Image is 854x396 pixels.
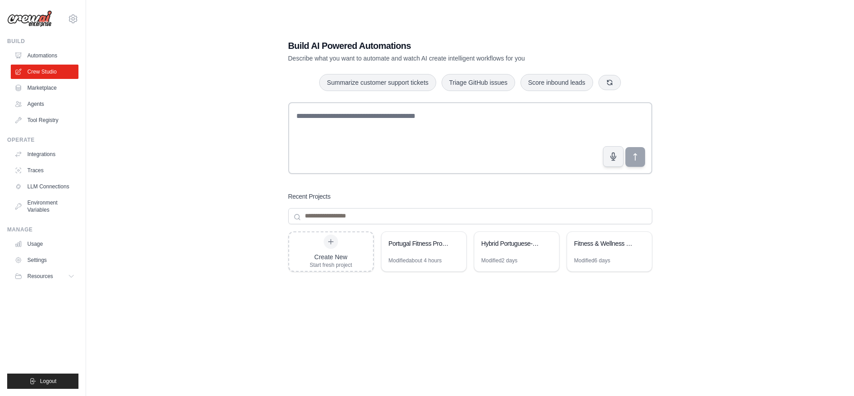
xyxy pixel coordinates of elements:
[574,239,636,248] div: Fitness & Wellness Lead Generator
[27,273,53,280] span: Resources
[11,147,78,161] a: Integrations
[288,39,590,52] h1: Build AI Powered Automations
[288,192,331,201] h3: Recent Projects
[442,74,515,91] button: Triage GitHub issues
[7,136,78,144] div: Operate
[11,81,78,95] a: Marketplace
[310,252,352,261] div: Create New
[288,54,590,63] p: Describe what you want to automate and watch AI create intelligent workflows for you
[319,74,436,91] button: Summarize customer support tickets
[389,257,442,264] div: Modified about 4 hours
[481,257,518,264] div: Modified 2 days
[11,97,78,111] a: Agents
[11,179,78,194] a: LLM Connections
[11,237,78,251] a: Usage
[520,74,593,91] button: Score inbound leads
[389,239,450,248] div: Portugal Fitness Professional Research & Email Outreach
[11,113,78,127] a: Tool Registry
[11,163,78,178] a: Traces
[11,48,78,63] a: Automations
[11,196,78,217] a: Environment Variables
[7,10,52,27] img: Logo
[598,75,621,90] button: Get new suggestions
[40,378,56,385] span: Logout
[7,226,78,233] div: Manage
[7,38,78,45] div: Build
[603,146,624,167] button: Click to speak your automation idea
[11,269,78,283] button: Resources
[7,374,78,389] button: Logout
[574,257,611,264] div: Modified 6 days
[481,239,543,248] div: Hybrid Portuguese-English Wellness Lead Discovery
[310,261,352,269] div: Start fresh project
[11,253,78,267] a: Settings
[11,65,78,79] a: Crew Studio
